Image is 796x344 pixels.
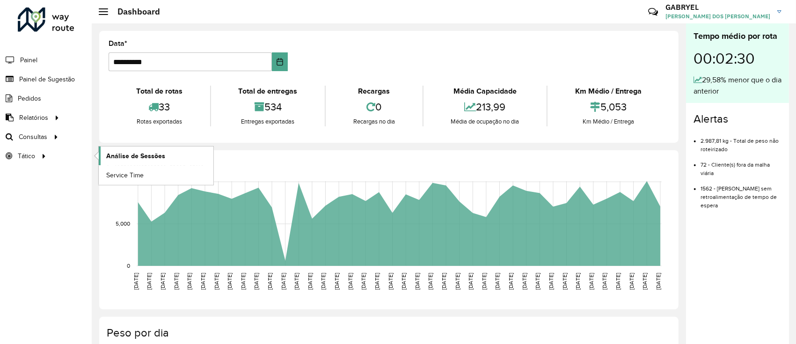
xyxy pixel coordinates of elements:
[665,12,770,21] span: [PERSON_NAME] DOS [PERSON_NAME]
[213,86,323,97] div: Total de entregas
[426,97,545,117] div: 213,99
[19,74,75,84] span: Painel de Sugestão
[200,273,206,290] text: [DATE]
[186,273,192,290] text: [DATE]
[575,273,581,290] text: [DATE]
[548,273,554,290] text: [DATE]
[694,43,781,74] div: 00:02:30
[213,117,323,126] div: Entregas exportadas
[106,151,165,161] span: Análise de Sessões
[535,273,541,290] text: [DATE]
[293,273,299,290] text: [DATE]
[701,177,781,210] li: 1562 - [PERSON_NAME] sem retroalimentação de tempo de espera
[328,117,420,126] div: Recargas no dia
[428,273,434,290] text: [DATE]
[495,273,501,290] text: [DATE]
[133,273,139,290] text: [DATE]
[280,273,286,290] text: [DATE]
[108,7,160,17] h2: Dashboard
[328,97,420,117] div: 0
[146,273,152,290] text: [DATE]
[226,273,233,290] text: [DATE]
[374,273,380,290] text: [DATE]
[111,97,208,117] div: 33
[334,273,340,290] text: [DATE]
[19,113,48,123] span: Relatórios
[694,112,781,126] h4: Alertas
[160,273,166,290] text: [DATE]
[701,130,781,154] li: 2.987,81 kg - Total de peso não roteirizado
[701,154,781,177] li: 72 - Cliente(s) fora da malha viária
[20,55,37,65] span: Painel
[111,117,208,126] div: Rotas exportadas
[267,273,273,290] text: [DATE]
[454,273,460,290] text: [DATE]
[127,263,130,269] text: 0
[19,132,47,142] span: Consultas
[253,273,259,290] text: [DATE]
[387,273,394,290] text: [DATE]
[562,273,568,290] text: [DATE]
[521,273,527,290] text: [DATE]
[665,3,770,12] h3: GABRYEL
[99,146,213,165] a: Análise de Sessões
[550,97,667,117] div: 5,053
[655,273,661,290] text: [DATE]
[213,273,219,290] text: [DATE]
[694,30,781,43] div: Tempo médio por rota
[347,273,353,290] text: [DATE]
[307,273,313,290] text: [DATE]
[481,273,487,290] text: [DATE]
[642,273,648,290] text: [DATE]
[99,166,213,184] a: Service Time
[106,170,144,180] span: Service Time
[588,273,594,290] text: [DATE]
[272,52,288,71] button: Choose Date
[111,86,208,97] div: Total de rotas
[116,220,130,227] text: 5,000
[360,273,366,290] text: [DATE]
[401,273,407,290] text: [DATE]
[107,160,669,173] h4: Capacidade por dia
[109,38,127,49] label: Data
[18,151,35,161] span: Tático
[615,273,621,290] text: [DATE]
[550,117,667,126] div: Km Médio / Entrega
[508,273,514,290] text: [DATE]
[321,273,327,290] text: [DATE]
[173,273,179,290] text: [DATE]
[550,86,667,97] div: Km Médio / Entrega
[602,273,608,290] text: [DATE]
[107,326,669,340] h4: Peso por dia
[414,273,420,290] text: [DATE]
[426,117,545,126] div: Média de ocupação no dia
[441,273,447,290] text: [DATE]
[240,273,246,290] text: [DATE]
[328,86,420,97] div: Recargas
[213,97,323,117] div: 534
[467,273,474,290] text: [DATE]
[426,86,545,97] div: Média Capacidade
[643,2,663,22] a: Contato Rápido
[628,273,635,290] text: [DATE]
[18,94,41,103] span: Pedidos
[694,74,781,97] div: 29,58% menor que o dia anterior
